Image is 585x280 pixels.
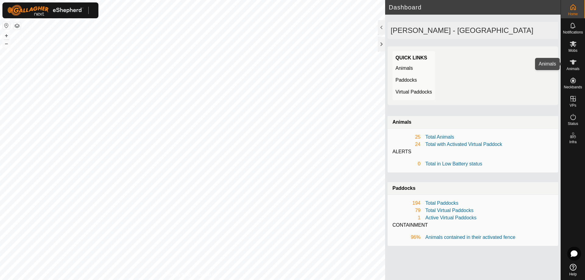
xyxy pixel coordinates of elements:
[392,200,420,207] div: 194
[569,49,577,52] span: Mobs
[3,40,10,47] button: –
[566,67,580,71] span: Animals
[392,207,420,214] div: 79
[425,235,515,240] a: Animals contained in their activated fence
[13,22,21,30] button: Map Layers
[392,119,411,125] strong: Animals
[392,234,420,241] div: 96%
[569,140,576,144] span: Infra
[395,66,413,71] a: Animals
[168,272,191,278] a: Privacy Policy
[425,161,482,166] a: Total in Low Battery status
[3,22,10,29] button: Reset Map
[425,134,454,140] a: Total Animals
[563,30,583,34] span: Notifications
[569,272,577,276] span: Help
[425,142,502,147] a: Total with Activated Virtual Paddock
[561,261,585,278] a: Help
[389,4,561,11] h2: Dashboard
[199,272,217,278] a: Contact Us
[425,215,477,220] a: Active Virtual Paddocks
[392,133,420,141] div: 25
[388,22,558,39] div: [PERSON_NAME] - [GEOGRAPHIC_DATA]
[392,148,553,155] div: ALERTS
[392,214,420,222] div: 1
[395,89,432,94] a: Virtual Paddocks
[392,222,553,229] div: CONTAINMENT
[425,208,473,213] a: Total Virtual Paddocks
[7,5,83,16] img: Gallagher Logo
[3,32,10,39] button: +
[569,104,576,107] span: VPs
[392,186,416,191] strong: Paddocks
[568,122,578,126] span: Status
[568,12,578,16] span: Home
[395,55,427,60] strong: Quick Links
[395,77,417,83] a: Paddocks
[392,141,420,148] div: 24
[392,160,420,168] div: 0
[564,85,582,89] span: Neckbands
[425,200,459,206] a: Total Paddocks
